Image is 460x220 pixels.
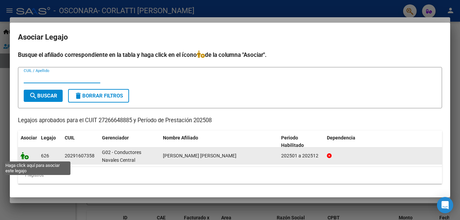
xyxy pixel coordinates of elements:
mat-icon: search [29,92,37,100]
div: Open Intercom Messenger [437,197,453,213]
div: 1 registros [18,167,442,184]
datatable-header-cell: Nombre Afiliado [160,131,278,153]
span: 626 [41,153,49,158]
span: Buscar [29,93,57,99]
div: 202501 a 202512 [281,152,321,160]
datatable-header-cell: CUIL [62,131,99,153]
span: Periodo Habilitado [281,135,304,148]
datatable-header-cell: Periodo Habilitado [278,131,324,153]
span: CUIL [65,135,75,140]
div: 20291607358 [65,152,95,160]
h4: Busque el afiliado correspondiente en la tabla y haga click en el ícono de la columna "Asociar". [18,50,442,59]
span: Dependencia [327,135,355,140]
span: Asociar [21,135,37,140]
datatable-header-cell: Gerenciador [99,131,160,153]
datatable-header-cell: Legajo [38,131,62,153]
datatable-header-cell: Asociar [18,131,38,153]
span: GALARZA NUNEZ DIEGO GERMAN [163,153,236,158]
p: Legajos aprobados para el CUIT 27266648885 y Período de Prestación 202508 [18,116,442,125]
mat-icon: delete [74,92,82,100]
h2: Asociar Legajo [18,31,442,44]
button: Borrar Filtros [68,89,129,103]
datatable-header-cell: Dependencia [324,131,442,153]
span: Nombre Afiliado [163,135,198,140]
span: Gerenciador [102,135,129,140]
span: Borrar Filtros [74,93,123,99]
span: Legajo [41,135,56,140]
span: G02 - Conductores Navales Central [102,150,141,163]
button: Buscar [24,90,63,102]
